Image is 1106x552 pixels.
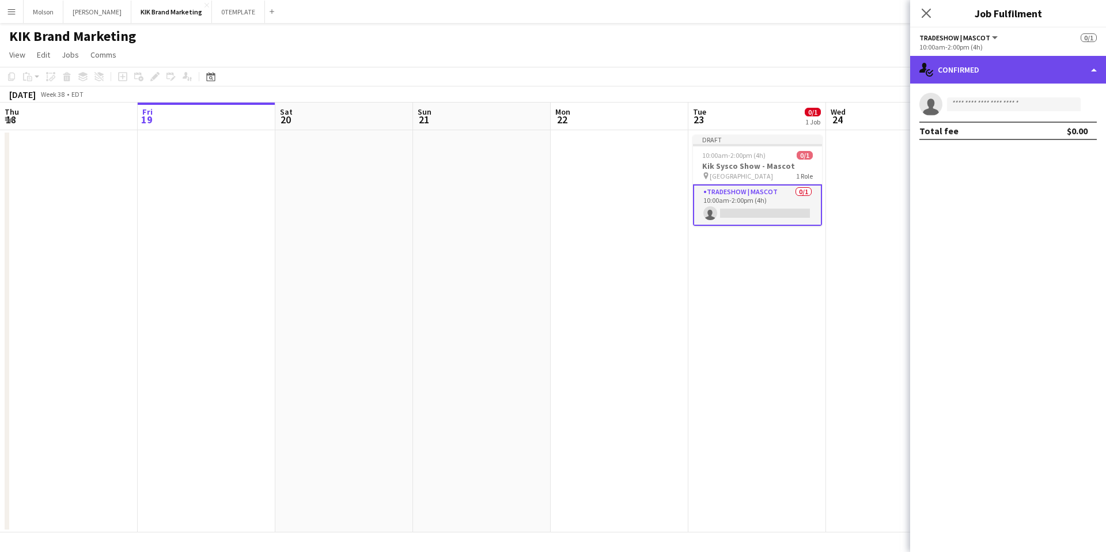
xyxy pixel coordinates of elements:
span: Sun [418,107,431,117]
span: 0/1 [797,151,813,160]
span: View [9,50,25,60]
button: Molson [24,1,63,23]
span: Mon [555,107,570,117]
span: Jobs [62,50,79,60]
span: 10:00am-2:00pm (4h) [702,151,766,160]
span: Tradeshow | Mascot [919,33,990,42]
a: Comms [86,47,121,62]
span: Week 38 [38,90,67,99]
span: 19 [141,113,153,126]
span: 24 [829,113,846,126]
span: 0/1 [805,108,821,116]
button: KIK Brand Marketing [131,1,212,23]
span: 23 [691,113,706,126]
div: Total fee [919,125,959,137]
span: Sat [280,107,293,117]
app-card-role: Tradeshow | Mascot0/110:00am-2:00pm (4h) [693,184,822,226]
div: 1 Job [805,118,820,126]
h1: KIK Brand Marketing [9,28,136,45]
a: Jobs [57,47,84,62]
div: EDT [71,90,84,99]
span: [GEOGRAPHIC_DATA] [710,172,773,180]
div: Draft [693,135,822,144]
span: 22 [554,113,570,126]
div: $0.00 [1067,125,1088,137]
span: Fri [142,107,153,117]
span: Wed [831,107,846,117]
a: Edit [32,47,55,62]
a: View [5,47,30,62]
span: 21 [416,113,431,126]
button: Tradeshow | Mascot [919,33,999,42]
span: 20 [278,113,293,126]
span: Tue [693,107,706,117]
h3: Kik Sysco Show - Mascot [693,161,822,171]
div: Confirmed [910,56,1106,84]
div: 10:00am-2:00pm (4h) [919,43,1097,51]
span: Edit [37,50,50,60]
app-job-card: Draft10:00am-2:00pm (4h)0/1Kik Sysco Show - Mascot [GEOGRAPHIC_DATA]1 RoleTradeshow | Mascot0/110... [693,135,822,226]
div: [DATE] [9,89,36,100]
span: 1 Role [796,172,813,180]
span: 0/1 [1081,33,1097,42]
button: [PERSON_NAME] [63,1,131,23]
span: Thu [5,107,19,117]
h3: Job Fulfilment [910,6,1106,21]
span: 18 [3,113,19,126]
span: Comms [90,50,116,60]
button: 0TEMPLATE [212,1,265,23]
